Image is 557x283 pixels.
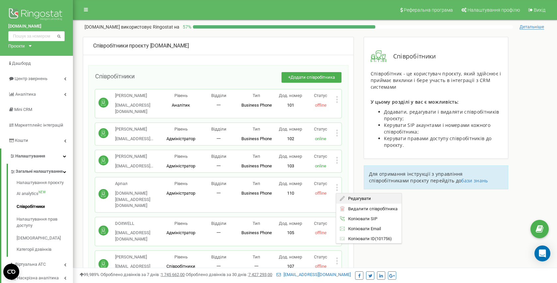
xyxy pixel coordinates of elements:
[276,163,306,169] p: 103
[211,181,226,186] span: Відділи
[3,264,19,280] button: Open CMP widget
[279,127,302,132] span: Дод. номер
[371,70,501,90] span: Співробітник - це користувач проєкту, який здійснює і приймає виклики і бере участь в інтеграції ...
[253,254,260,259] span: Тип
[217,191,221,196] span: 一
[161,272,185,277] u: 1 745 662,00
[387,52,436,61] span: Співробітники
[166,264,195,269] span: Співробітники
[174,221,188,226] span: Рівень
[315,230,327,235] span: offline
[211,254,226,259] span: Відділи
[281,72,341,83] button: +Додати співробітника
[115,263,162,276] p: [EMAIL_ADDRESS][DOMAIN_NAME]
[17,213,73,232] a: Налаштування прав доступу
[166,163,195,168] span: Адміністратор
[115,153,153,160] p: [PERSON_NAME]
[253,127,260,132] span: Тип
[276,102,306,109] p: 101
[384,109,499,122] span: Додавати, редагувати і видаляти співробітників проєкту;
[8,43,25,49] div: Проєкти
[115,221,162,227] p: DOitWELL
[10,257,73,270] a: Віртуальна АТС
[17,275,59,281] span: Наскрізна аналітика
[12,61,31,66] span: Дашборд
[534,245,550,261] div: Open Intercom Messenger
[314,221,327,226] span: Статус
[217,136,221,141] span: 一
[174,127,188,132] span: Рівень
[276,230,306,236] p: 105
[279,221,302,226] span: Дод. номер
[279,154,302,159] span: Дод. номер
[115,254,162,260] p: [PERSON_NAME]
[17,187,73,200] a: AI analyticsNEW
[211,93,226,98] span: Відділи
[276,263,306,270] p: 107
[1,148,73,164] a: Налаштування
[8,23,65,30] a: [DOMAIN_NAME]
[253,221,260,226] span: Тип
[384,122,490,135] span: Керувати SIP акаунтами і номерами кожного співробітника;
[314,181,327,186] span: Статус
[467,7,520,13] span: Налаштування профілю
[166,230,195,235] span: Адміністратор
[315,191,327,196] span: offline
[85,24,179,30] p: [DOMAIN_NAME]
[534,7,545,13] span: Вихід
[314,254,327,259] span: Статус
[15,138,28,143] span: Кошти
[461,177,488,184] a: бази знань
[174,181,188,186] span: Рівень
[95,73,135,80] span: Співробітники
[16,168,63,175] span: Загальні налаштування
[174,154,188,159] span: Рівень
[314,93,327,98] span: Статус
[15,92,36,97] span: Аналiтика
[345,217,377,221] span: Копіювати SIP
[253,154,260,159] span: Тип
[174,254,188,259] span: Рівень
[279,181,302,186] span: Дод. номер
[345,207,398,211] span: Видалити співробітника
[17,245,73,253] a: Категорії дзвінків
[17,232,73,245] a: [DEMOGRAPHIC_DATA]
[115,93,162,99] p: [PERSON_NAME]
[174,93,188,98] span: Рівень
[15,123,63,128] span: Маркетплейс інтеграцій
[17,200,73,213] a: Співробітники
[93,43,149,49] span: Співробітники проєкту
[241,136,272,141] span: Business Phone
[276,136,306,142] p: 102
[314,154,327,159] span: Статус
[115,163,153,168] span: [EMAIL_ADDRESS]...
[115,126,153,133] p: [PERSON_NAME]
[315,163,326,168] span: online
[166,136,195,141] span: Адміністратор
[241,191,272,196] span: Business Phone
[279,254,302,259] span: Дод. номер
[241,230,272,235] span: Business Phone
[115,136,153,141] span: [EMAIL_ADDRESS]...
[15,153,45,158] span: Налаштування
[14,107,32,112] span: Mini CRM
[211,127,226,132] span: Відділи
[115,102,162,115] p: [EMAIL_ADDRESS][DOMAIN_NAME]
[315,136,326,141] span: online
[115,230,162,242] p: [EMAIL_ADDRESS][DOMAIN_NAME]
[345,236,375,241] span: Копіювати ID
[315,103,327,108] span: offline
[217,264,221,269] span: 一
[8,7,65,23] img: Ringostat logo
[336,234,402,243] div: ( 101756 )
[384,135,492,148] span: Керувати правами доступу співробітників до проєкту.
[241,163,272,168] span: Business Phone
[279,93,302,98] span: Дод. номер
[290,75,335,80] span: Додати співробітника
[10,164,73,177] a: Загальні налаштування
[166,191,195,196] span: Адміністратор
[345,227,381,231] span: Копіювати Email
[248,272,272,277] u: 7 427 293,00
[404,7,453,13] span: Реферальна програма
